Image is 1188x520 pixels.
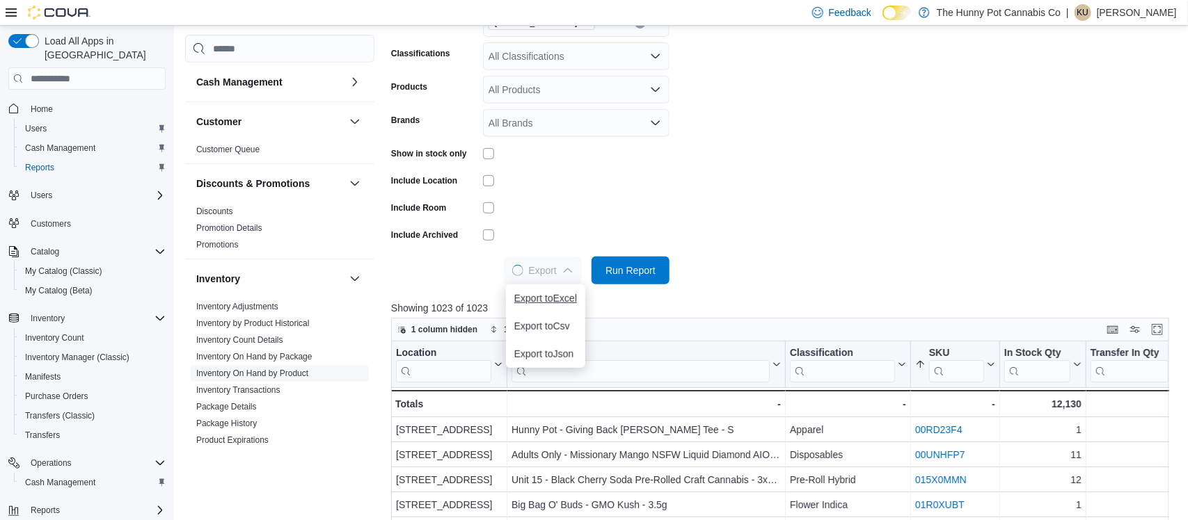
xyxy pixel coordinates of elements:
[19,330,166,346] span: Inventory Count
[347,74,363,90] button: Cash Management
[514,320,577,332] span: Export to Csv
[19,368,166,385] span: Manifests
[347,270,363,287] button: Inventory
[790,347,895,382] div: Classification
[396,497,502,514] div: [STREET_ADDRESS]
[14,387,171,406] button: Purchase Orders
[25,332,84,343] span: Inventory Count
[196,239,239,250] span: Promotions
[396,347,491,382] div: Location
[512,396,781,412] div: -
[396,447,502,464] div: [STREET_ADDRESS]
[19,282,98,299] a: My Catalog (Beta)
[1097,4,1177,21] p: [PERSON_NAME]
[19,263,166,279] span: My Catalog (Classic)
[391,115,420,126] label: Brands
[25,310,70,327] button: Inventory
[1075,4,1091,21] div: Korryne Urquhart
[19,388,166,405] span: Purchase Orders
[25,391,88,402] span: Purchase Orders
[196,222,262,234] span: Promotion Details
[514,293,577,304] span: Export to Excel
[25,502,166,519] span: Reports
[196,318,310,328] a: Inventory by Product Historical
[196,351,312,362] span: Inventory On Hand by Package
[1091,396,1180,412] div: 0
[882,20,883,21] span: Dark Mode
[25,162,54,173] span: Reports
[196,368,308,378] a: Inventory On Hand by Product
[196,402,257,412] a: Package Details
[25,243,65,260] button: Catalog
[19,282,166,299] span: My Catalog (Beta)
[25,352,129,363] span: Inventory Manager (Classic)
[650,117,661,129] button: Open list of options
[196,177,310,190] h3: Discounts & Promotions
[391,175,457,186] label: Include Location
[19,159,166,176] span: Reports
[650,51,661,62] button: Open list of options
[915,450,965,461] a: 00UNHFP7
[25,410,95,421] span: Transfers (Classic)
[196,334,283,346] span: Inventory Count Details
[25,187,166,204] span: Users
[14,158,171,177] button: Reports
[14,281,171,300] button: My Catalog (Beta)
[14,261,171,281] button: My Catalog (Classic)
[1091,497,1180,514] div: 0
[25,455,166,471] span: Operations
[396,472,502,489] div: [STREET_ADDRESS]
[31,457,72,469] span: Operations
[1066,4,1069,21] p: |
[1004,447,1082,464] div: 11
[512,265,523,276] span: Loading
[3,242,171,261] button: Catalog
[3,309,171,328] button: Inventory
[1091,472,1180,489] div: 0
[504,324,556,335] span: 1 field sorted
[19,349,166,366] span: Inventory Manager (Classic)
[650,84,661,95] button: Open list of options
[1004,422,1082,439] div: 1
[396,347,502,382] button: Location
[196,335,283,345] a: Inventory Count Details
[1091,347,1180,382] button: Transfer In Qty
[915,347,995,382] button: SKU
[25,216,77,232] a: Customers
[25,143,95,154] span: Cash Management
[506,312,585,340] button: Export toCsv
[196,145,260,154] a: Customer Queue
[31,218,71,229] span: Customers
[1091,347,1169,382] div: Transfer In Qty
[19,407,100,424] a: Transfers (Classic)
[196,75,344,89] button: Cash Management
[1127,321,1143,338] button: Display options
[25,123,47,134] span: Users
[506,340,585,368] button: Export toJson
[31,190,52,201] span: Users
[196,144,260,155] span: Customer Queue
[915,396,995,412] div: -
[347,113,363,130] button: Customer
[25,101,58,117] a: Home
[504,257,582,284] button: LoadingExport
[790,347,895,360] div: Classification
[25,455,77,471] button: Operations
[25,371,61,382] span: Manifests
[39,34,166,62] span: Load All Apps in [GEOGRAPHIC_DATA]
[1004,497,1082,514] div: 1
[19,427,166,444] span: Transfers
[3,98,171,118] button: Home
[512,257,573,284] span: Export
[14,328,171,348] button: Inventory Count
[25,285,93,296] span: My Catalog (Beta)
[14,473,171,492] button: Cash Management
[196,385,280,395] a: Inventory Transactions
[395,396,502,412] div: Totals
[196,223,262,233] a: Promotion Details
[196,384,280,396] span: Inventory Transactions
[19,474,166,491] span: Cash Management
[19,140,101,156] a: Cash Management
[391,301,1177,315] p: Showing 1023 of 1023
[196,401,257,412] span: Package Details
